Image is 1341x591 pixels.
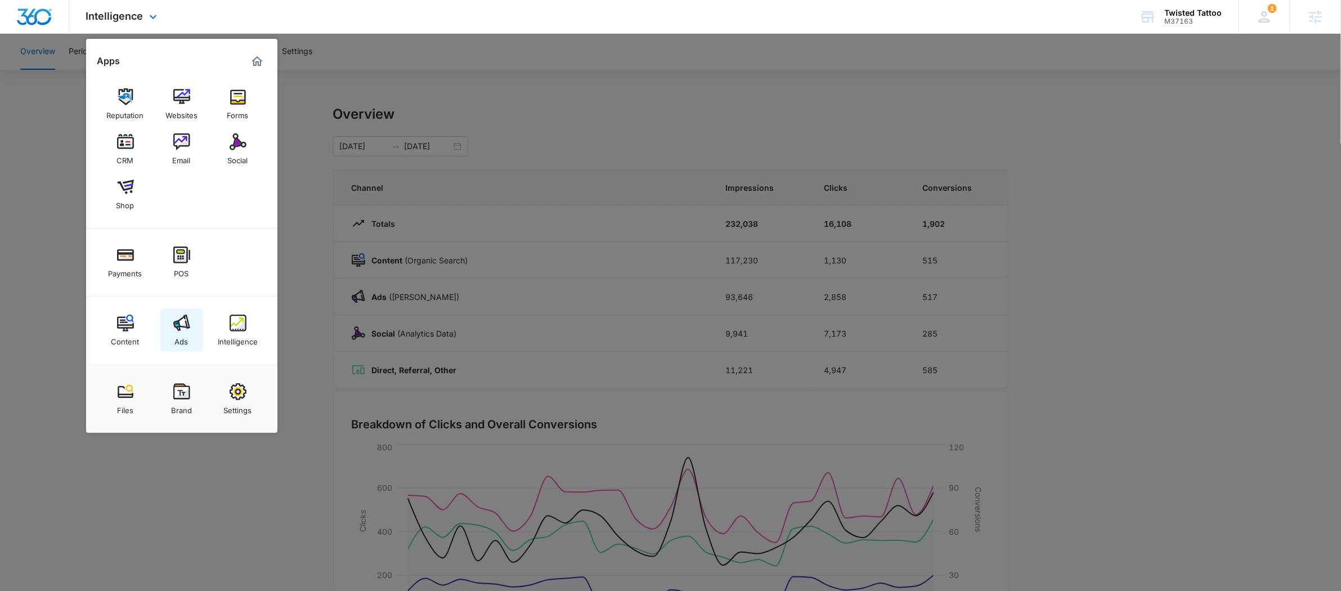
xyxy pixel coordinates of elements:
[160,378,203,420] a: Brand
[104,378,147,420] a: Files
[224,400,252,415] div: Settings
[117,150,134,165] div: CRM
[104,241,147,284] a: Payments
[86,10,143,22] span: Intelligence
[173,150,191,165] div: Email
[217,378,259,420] a: Settings
[104,309,147,352] a: Content
[111,332,140,346] div: Content
[228,150,248,165] div: Social
[171,400,192,415] div: Brand
[104,173,147,216] a: Shop
[1165,17,1222,25] div: account id
[160,83,203,126] a: Websites
[165,105,198,120] div: Websites
[104,128,147,171] a: CRM
[104,83,147,126] a: Reputation
[117,400,133,415] div: Files
[174,263,189,278] div: POS
[107,105,144,120] div: Reputation
[217,309,259,352] a: Intelligence
[1268,4,1277,13] span: 1
[175,332,189,346] div: Ads
[227,105,249,120] div: Forms
[97,56,120,66] h2: Apps
[1165,8,1222,17] div: account name
[217,83,259,126] a: Forms
[218,332,258,346] div: Intelligence
[248,52,266,70] a: Marketing 360® Dashboard
[160,128,203,171] a: Email
[1268,4,1277,13] div: notifications count
[109,263,142,278] div: Payments
[160,241,203,284] a: POS
[116,195,134,210] div: Shop
[160,309,203,352] a: Ads
[217,128,259,171] a: Social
